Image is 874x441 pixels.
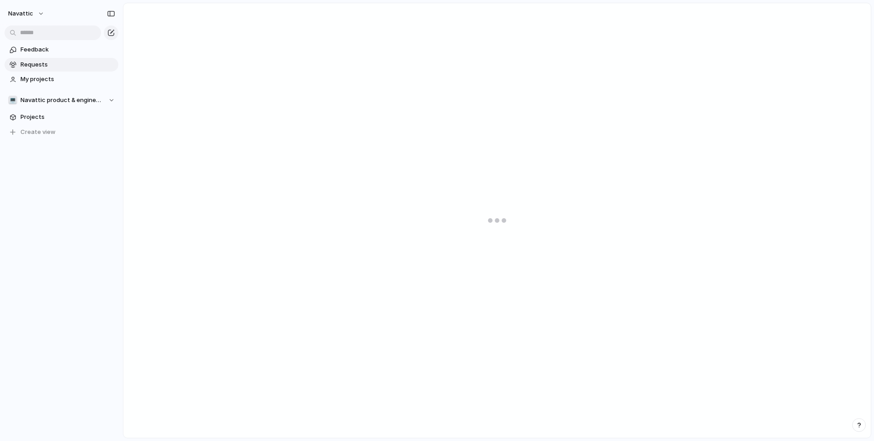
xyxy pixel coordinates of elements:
span: Projects [20,113,115,122]
button: 💻Navattic product & engineering [5,93,118,107]
span: My projects [20,75,115,84]
div: 💻 [8,96,17,105]
a: Requests [5,58,118,72]
a: Feedback [5,43,118,56]
a: My projects [5,72,118,86]
a: Projects [5,110,118,124]
span: Requests [20,60,115,69]
span: navattic [8,9,33,18]
span: Feedback [20,45,115,54]
span: Create view [20,128,56,137]
button: Create view [5,125,118,139]
span: Navattic product & engineering [20,96,104,105]
button: navattic [4,6,49,21]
